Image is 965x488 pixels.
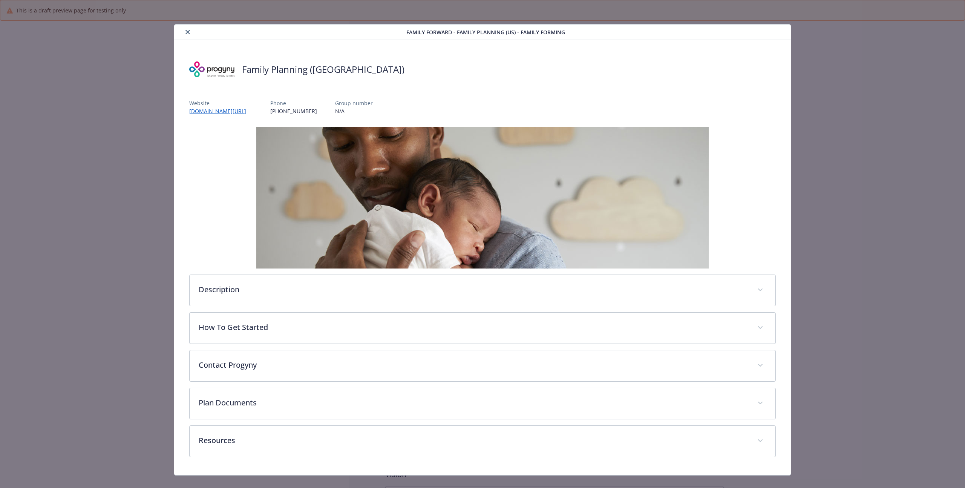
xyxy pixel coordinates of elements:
p: Phone [270,99,317,107]
p: [PHONE_NUMBER] [270,107,317,115]
p: Website [189,99,252,107]
div: Description [190,275,775,306]
div: Plan Documents [190,388,775,419]
p: Description [199,284,748,295]
button: close [183,28,192,37]
div: Contact Progyny [190,350,775,381]
p: Group number [335,99,373,107]
p: Plan Documents [199,397,748,408]
h2: Family Planning ([GEOGRAPHIC_DATA]) [242,63,404,76]
a: [DOMAIN_NAME][URL] [189,107,252,115]
div: How To Get Started [190,313,775,344]
img: Progyny [189,58,234,81]
div: Resources [190,426,775,457]
p: Contact Progyny [199,359,748,371]
p: Resources [199,435,748,446]
div: details for plan Family Forward - Family Planning (US) - Family Forming [96,24,868,476]
img: banner [256,127,709,269]
p: N/A [335,107,373,115]
span: Family Forward - Family Planning (US) - Family Forming [406,28,565,36]
p: How To Get Started [199,322,748,333]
